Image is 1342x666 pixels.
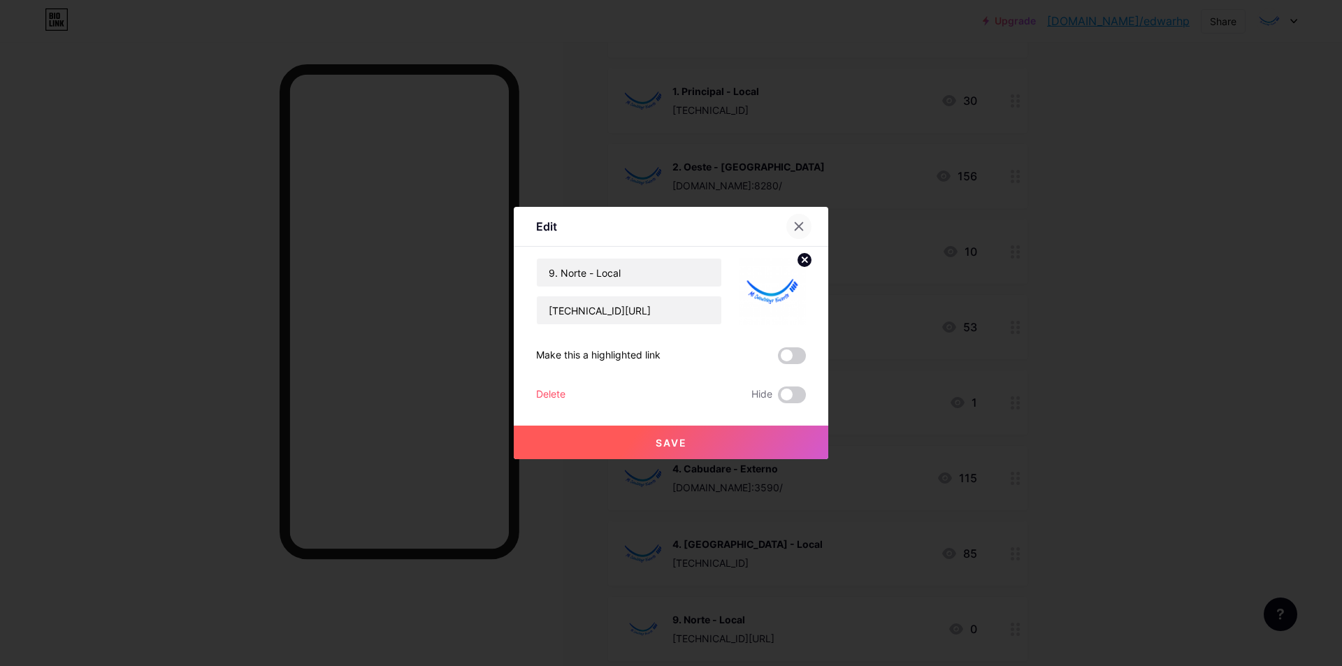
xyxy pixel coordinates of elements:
[656,437,687,449] span: Save
[536,347,661,364] div: Make this a highlighted link
[536,386,565,403] div: Delete
[514,426,828,459] button: Save
[537,259,721,287] input: Title
[751,386,772,403] span: Hide
[537,296,721,324] input: URL
[739,258,806,325] img: link_thumbnail
[536,218,557,235] div: Edit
